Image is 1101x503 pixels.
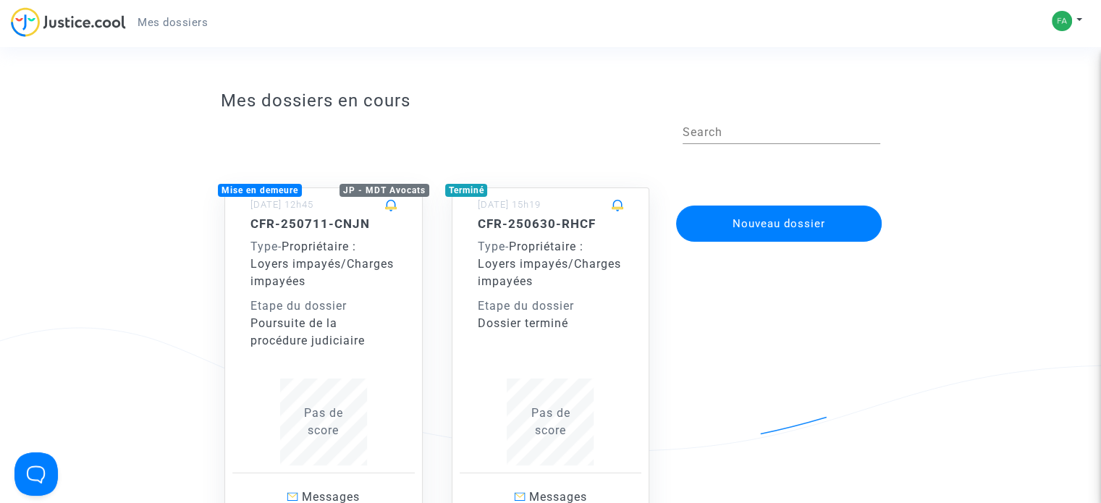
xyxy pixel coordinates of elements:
h5: CFR-250630-RHCF [478,216,624,231]
div: Etape du dossier [478,297,624,315]
a: Mes dossiers [126,12,219,33]
span: Mes dossiers [138,16,208,29]
div: Terminé [445,184,488,197]
button: Nouveau dossier [676,206,882,242]
div: Poursuite de la procédure judiciaire [250,315,397,350]
div: Mise en demeure [218,184,302,197]
div: JP - MDT Avocats [339,184,429,197]
span: - [478,240,509,253]
span: Type [250,240,278,253]
a: Nouveau dossier [675,196,883,210]
div: Dossier terminé [478,315,624,332]
h5: CFR-250711-CNJN [250,216,397,231]
span: - [250,240,282,253]
small: [DATE] 12h45 [250,199,313,210]
span: Pas de score [304,406,343,437]
span: Propriétaire : Loyers impayés/Charges impayées [478,240,621,288]
small: [DATE] 15h19 [478,199,541,210]
span: Propriétaire : Loyers impayés/Charges impayées [250,240,394,288]
img: jc-logo.svg [11,7,126,37]
h3: Mes dossiers en cours [221,90,880,111]
img: c211c668aa3dc9cf54e08d1c3d4932c1 [1052,11,1072,31]
iframe: Help Scout Beacon - Open [14,452,58,496]
span: Pas de score [531,406,570,437]
span: Type [478,240,505,253]
div: Etape du dossier [250,297,397,315]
